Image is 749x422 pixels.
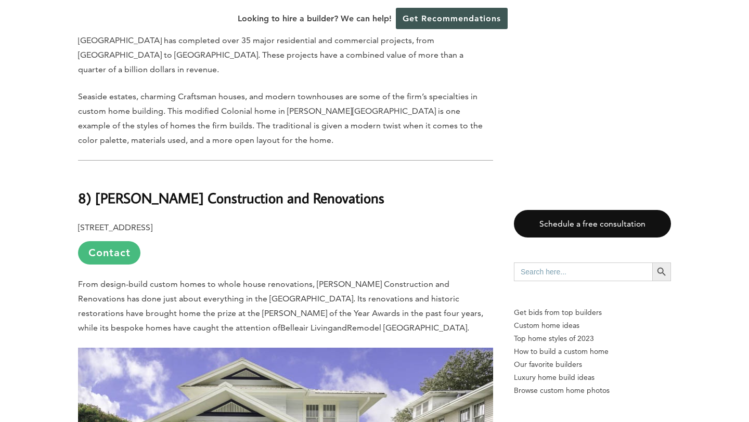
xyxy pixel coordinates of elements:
span: Heading the group is chief developer [PERSON_NAME]. [PERSON_NAME] gravitates towards design and p... [78,6,490,74]
input: Search here... [514,262,652,281]
span: Belleair Living [280,323,333,333]
a: Schedule a free consultation [514,210,671,238]
a: Luxury home build ideas [514,371,671,384]
a: Custom home ideas [514,319,671,332]
span: Seaside estates, charming Craftsman houses, and modern townhouses are some of the firm’s specialt... [78,91,483,145]
span: . [467,323,469,333]
p: Get bids from top builders [514,306,671,319]
a: Our favorite builders [514,358,671,371]
span: From design-build custom homes to whole house renovations, [PERSON_NAME] Construction and Renovat... [78,279,483,333]
p: [STREET_ADDRESS] [78,220,493,265]
a: Get Recommendations [396,8,508,29]
a: Browse custom home photos [514,384,671,397]
span: and [333,323,347,333]
svg: Search [656,266,667,278]
a: Top home styles of 2023 [514,332,671,345]
a: How to build a custom home [514,345,671,358]
b: 8) [PERSON_NAME] Construction and Renovations [78,189,384,207]
span: Remodel [GEOGRAPHIC_DATA] [347,323,467,333]
a: Contact [78,241,140,265]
